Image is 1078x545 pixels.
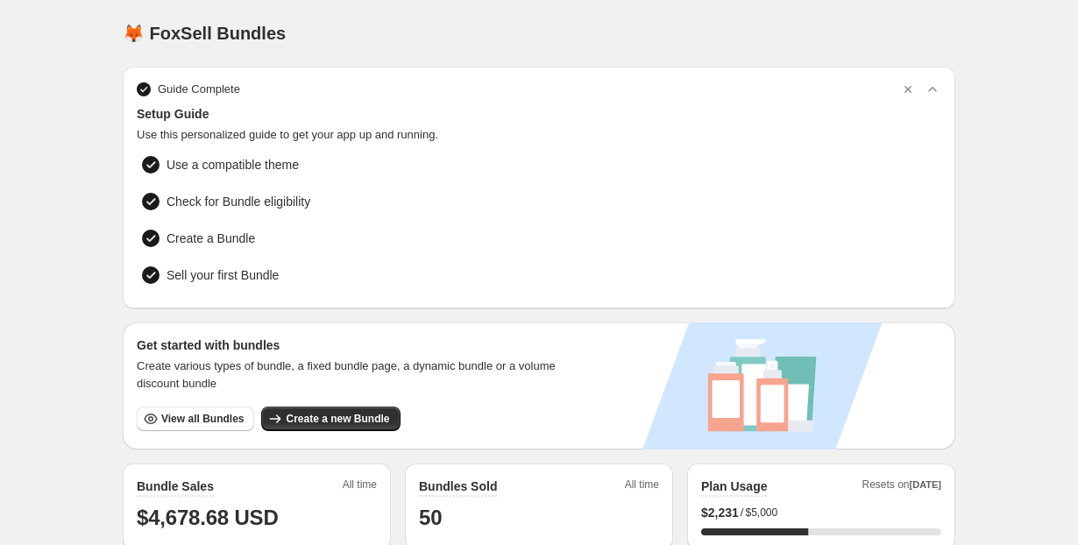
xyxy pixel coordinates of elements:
[137,126,941,144] span: Use this personalized guide to get your app up and running.
[701,478,767,495] h2: Plan Usage
[123,23,286,44] h1: 🦊 FoxSell Bundles
[625,478,659,497] span: All time
[167,193,310,210] span: Check for Bundle eligibility
[167,156,299,173] span: Use a compatible theme
[419,504,659,532] h1: 50
[137,478,214,495] h2: Bundle Sales
[261,407,400,431] button: Create a new Bundle
[910,479,941,490] span: [DATE]
[745,506,777,520] span: $5,000
[137,336,572,354] h3: Get started with bundles
[137,105,941,123] span: Setup Guide
[286,412,389,426] span: Create a new Bundle
[137,357,572,393] span: Create various types of bundle, a fixed bundle page, a dynamic bundle or a volume discount bundle
[161,412,244,426] span: View all Bundles
[343,478,377,497] span: All time
[701,504,941,521] div: /
[137,504,377,532] h1: $4,678.68 USD
[137,407,254,431] button: View all Bundles
[167,230,255,247] span: Create a Bundle
[701,504,739,521] span: $ 2,231
[419,478,497,495] h2: Bundles Sold
[158,81,240,98] span: Guide Complete
[862,478,942,497] span: Resets on
[167,266,279,284] span: Sell your first Bundle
